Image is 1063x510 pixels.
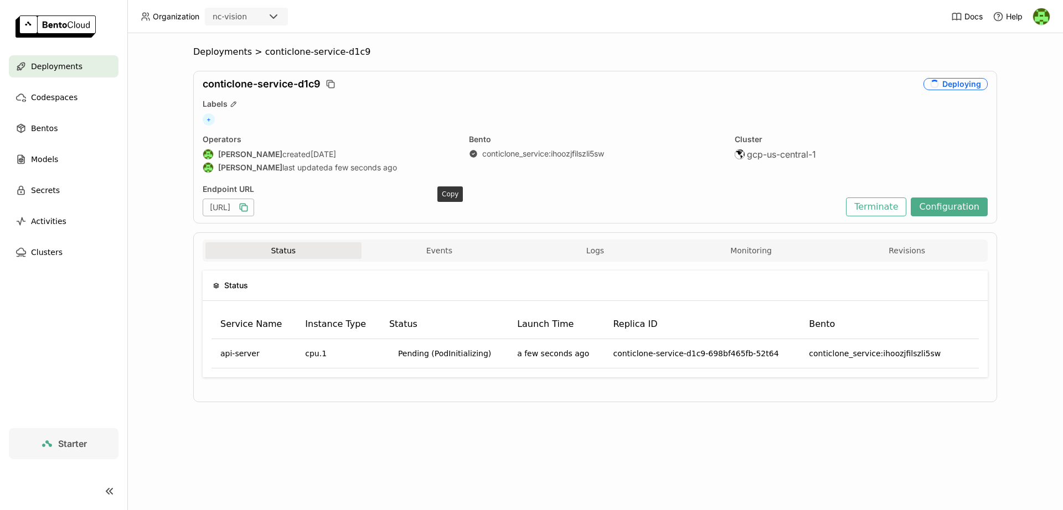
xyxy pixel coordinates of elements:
[193,46,997,58] nav: Breadcrumbs navigation
[9,55,118,77] a: Deployments
[673,242,829,259] button: Monitoring
[829,242,985,259] button: Revisions
[153,12,199,22] span: Organization
[213,11,247,22] div: nc-vision
[218,163,282,173] strong: [PERSON_NAME]
[211,310,296,339] th: Service Name
[203,99,988,109] div: Labels
[328,163,397,173] span: a few seconds ago
[747,149,816,160] span: gcp-us-central-1
[993,11,1023,22] div: Help
[31,91,78,104] span: Codespaces
[800,339,959,368] td: conticlone_service:ihoozjfilszli5sw
[604,339,800,368] td: conticlone-service-d1c9-698bf465fb-52t64
[31,60,82,73] span: Deployments
[9,148,118,170] a: Models
[203,163,213,173] img: Senad Redzic
[9,210,118,232] a: Activities
[9,179,118,201] a: Secrets
[735,134,988,144] div: Cluster
[203,162,456,173] div: last updated
[203,113,215,126] span: +
[193,46,252,58] span: Deployments
[203,134,456,144] div: Operators
[586,246,604,256] span: Logs
[380,339,508,368] td: Pending (PodInitializing)
[203,78,321,90] span: conticlone-service-d1c9
[31,153,58,166] span: Models
[203,184,840,194] div: Endpoint URL
[248,12,249,23] input: Selected nc-vision.
[923,78,988,90] div: Deploying
[265,46,371,58] span: conticlone-service-d1c9
[380,310,508,339] th: Status
[31,122,58,135] span: Bentos
[31,184,60,197] span: Secrets
[203,149,213,159] img: Senad Redzic
[296,310,380,339] th: Instance Type
[252,46,265,58] span: >
[362,242,518,259] button: Events
[58,438,87,449] span: Starter
[205,242,362,259] button: Status
[9,241,118,263] a: Clusters
[9,86,118,108] a: Codespaces
[9,428,118,459] a: Starter
[469,134,722,144] div: Bento
[951,11,983,22] a: Docs
[9,117,118,139] a: Bentos
[928,78,940,90] i: loading
[224,279,248,292] span: Status
[437,186,463,202] div: Copy
[16,15,96,38] img: logo
[31,215,66,228] span: Activities
[203,149,456,160] div: created
[482,149,604,159] a: conticlone_service:ihoozjfilszli5sw
[1033,8,1050,25] img: Senad Redzic
[964,12,983,22] span: Docs
[203,199,254,216] div: [URL]
[218,149,282,159] strong: [PERSON_NAME]
[296,339,380,368] td: cpu.1
[311,149,336,159] span: [DATE]
[846,197,906,216] button: Terminate
[517,349,589,358] span: a few seconds ago
[31,246,63,259] span: Clusters
[1006,12,1023,22] span: Help
[508,310,604,339] th: Launch Time
[220,348,260,359] span: api-server
[911,197,988,216] button: Configuration
[800,310,959,339] th: Bento
[604,310,800,339] th: Replica ID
